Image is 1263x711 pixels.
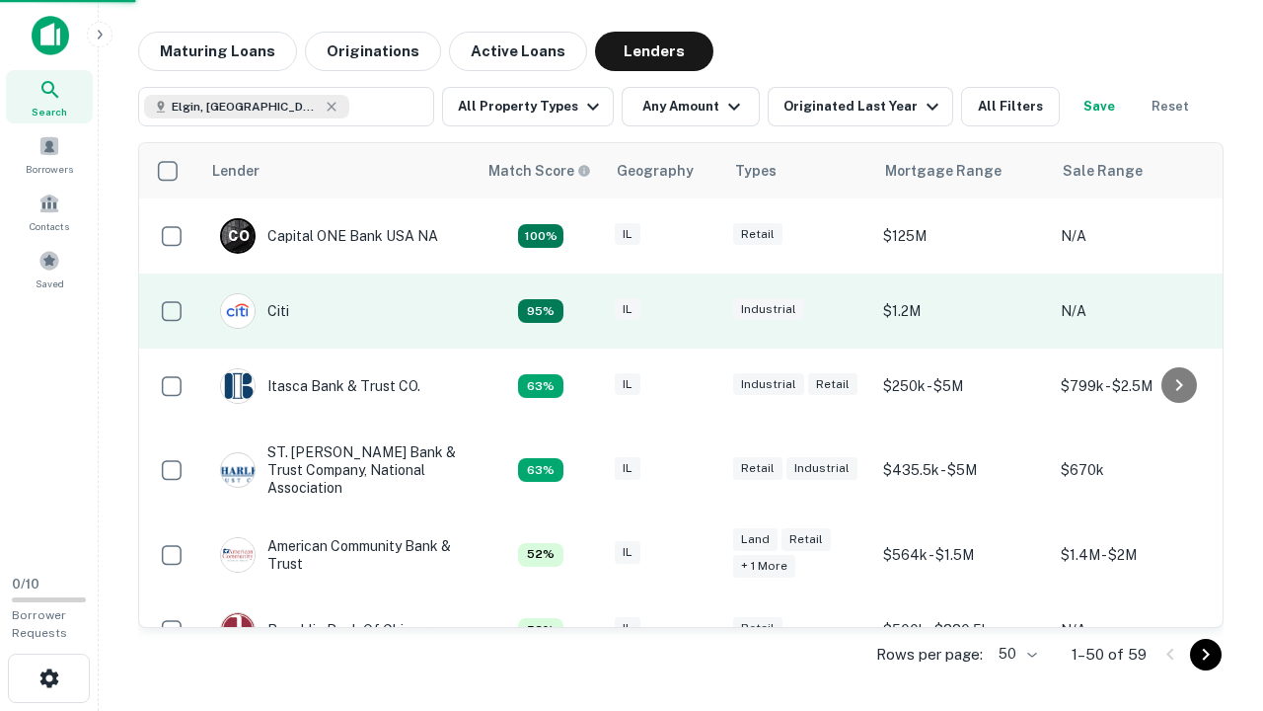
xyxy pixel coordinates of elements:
[786,457,857,480] div: Industrial
[172,98,320,116] span: Elgin, [GEOGRAPHIC_DATA], [GEOGRAPHIC_DATA]
[605,143,723,198] th: Geography
[32,104,67,119] span: Search
[1051,143,1228,198] th: Sale Range
[615,223,640,246] div: IL
[228,226,249,247] p: C O
[220,218,438,254] div: Capital ONE Bank USA NA
[221,369,255,403] img: picture
[12,608,67,640] span: Borrower Requests
[518,299,563,323] div: Capitalize uses an advanced AI algorithm to match your search with the best lender. The match sco...
[221,453,255,487] img: picture
[991,640,1040,669] div: 50
[733,457,782,480] div: Retail
[615,298,640,321] div: IL
[783,95,944,118] div: Originated Last Year
[12,577,39,592] span: 0 / 10
[1190,639,1222,671] button: Go to next page
[733,373,804,396] div: Industrial
[26,161,73,177] span: Borrowers
[518,618,563,642] div: Capitalize uses an advanced AI algorithm to match your search with the best lender. The match sco...
[723,143,873,198] th: Types
[1051,198,1228,274] td: N/A
[6,242,93,295] a: Saved
[617,159,694,183] div: Geography
[220,368,420,404] div: Itasca Bank & Trust CO.
[6,127,93,181] a: Borrowers
[615,617,640,640] div: IL
[30,218,69,234] span: Contacts
[735,159,777,183] div: Types
[442,87,614,126] button: All Property Types
[595,32,713,71] button: Lenders
[1139,87,1202,126] button: Reset
[1051,274,1228,349] td: N/A
[733,223,782,246] div: Retail
[876,643,983,667] p: Rows per page:
[1051,592,1228,668] td: N/A
[873,349,1051,424] td: $250k - $5M
[1051,517,1228,592] td: $1.4M - $2M
[622,87,760,126] button: Any Amount
[32,16,69,55] img: capitalize-icon.png
[885,159,1002,183] div: Mortgage Range
[1051,424,1228,517] td: $670k
[220,293,289,329] div: Citi
[873,274,1051,349] td: $1.2M
[733,298,804,321] div: Industrial
[6,70,93,123] a: Search
[449,32,587,71] button: Active Loans
[781,528,831,551] div: Retail
[615,373,640,396] div: IL
[221,538,255,572] img: picture
[220,443,457,498] div: ST. [PERSON_NAME] Bank & Trust Company, National Association
[6,185,93,238] a: Contacts
[873,592,1051,668] td: $500k - $880.5k
[1063,159,1143,183] div: Sale Range
[733,555,795,578] div: + 1 more
[518,458,563,482] div: Capitalize uses an advanced AI algorithm to match your search with the best lender. The match sco...
[961,87,1060,126] button: All Filters
[1051,349,1228,424] td: $799k - $2.5M
[518,374,563,398] div: Capitalize uses an advanced AI algorithm to match your search with the best lender. The match sco...
[768,87,953,126] button: Originated Last Year
[488,160,587,182] h6: Match Score
[305,32,441,71] button: Originations
[220,612,436,648] div: Republic Bank Of Chicago
[220,537,457,573] div: American Community Bank & Trust
[221,613,255,647] img: picture
[477,143,605,198] th: Capitalize uses an advanced AI algorithm to match your search with the best lender. The match sco...
[1068,87,1131,126] button: Save your search to get updates of matches that match your search criteria.
[615,457,640,480] div: IL
[733,528,778,551] div: Land
[36,276,64,291] span: Saved
[212,159,260,183] div: Lender
[873,517,1051,592] td: $564k - $1.5M
[1164,553,1263,648] iframe: Chat Widget
[873,198,1051,274] td: $125M
[873,424,1051,517] td: $435.5k - $5M
[808,373,857,396] div: Retail
[221,294,255,328] img: picture
[733,617,782,640] div: Retail
[488,160,591,182] div: Capitalize uses an advanced AI algorithm to match your search with the best lender. The match sco...
[200,143,477,198] th: Lender
[873,143,1051,198] th: Mortgage Range
[518,224,563,248] div: Capitalize uses an advanced AI algorithm to match your search with the best lender. The match sco...
[518,543,563,567] div: Capitalize uses an advanced AI algorithm to match your search with the best lender. The match sco...
[1072,643,1147,667] p: 1–50 of 59
[138,32,297,71] button: Maturing Loans
[615,541,640,564] div: IL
